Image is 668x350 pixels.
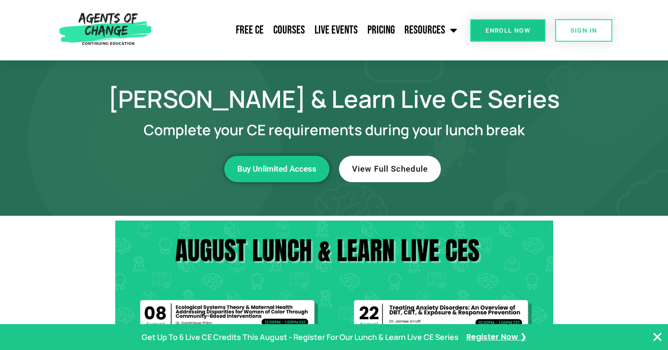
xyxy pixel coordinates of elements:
button: Close Banner [652,331,663,343]
a: Pricing [363,18,400,42]
a: Free CE [231,18,268,42]
span: Buy Unlimited Access [237,165,316,173]
a: Enroll Now [470,19,546,42]
span: Enroll Now [486,27,530,34]
a: SIGN IN [555,19,613,42]
a: Resources [400,18,462,42]
h2: Complete your CE requirements during your lunch break [61,123,608,137]
a: Courses [268,18,310,42]
span: View Full Schedule [352,165,428,173]
nav: Menu [156,18,462,42]
a: Buy Unlimited Access [224,156,329,182]
h1: [PERSON_NAME] & Learn Live CE Series [61,84,608,113]
p: Get Up To 6 Live CE Credits This August - Register For Our Lunch & Learn Live CE Series [142,330,459,344]
a: Register Now ❯ [466,330,526,344]
a: Live Events [310,18,363,42]
a: View Full Schedule [339,156,441,182]
span: SIGN IN [571,27,597,34]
